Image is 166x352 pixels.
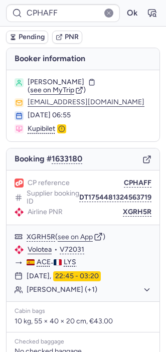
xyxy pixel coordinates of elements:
span: Airline PNR [28,208,63,216]
a: Volotea [28,245,52,254]
span: Supplier booking ID [27,190,79,206]
button: 1633180 [52,154,82,163]
div: Cabin bags [15,308,151,315]
button: [EMAIL_ADDRESS][DOMAIN_NAME] [28,98,144,106]
div: [DATE], [27,271,101,281]
button: Ok [124,5,140,21]
figure: V7 airline logo [15,245,24,254]
button: V72031 [60,246,84,254]
div: • [28,245,151,254]
p: 10 kg, 55 × 40 × 20 cm, €43.00 [15,317,151,326]
span: ACE [37,258,51,266]
h4: Booker information [7,48,159,70]
span: Pending [19,33,45,41]
span: [PERSON_NAME] [28,78,84,86]
button: PNR [52,31,82,44]
input: PNR Reference [6,4,120,22]
div: ( ) [27,232,151,241]
button: Pending [6,31,48,44]
button: [PERSON_NAME] (+1) [27,285,151,294]
button: XGRH5R [27,233,55,241]
span: see on MyTrip [30,86,74,94]
span: PNR [65,33,79,41]
button: DT1754481324563719 [79,194,151,202]
div: - [27,258,151,267]
button: (see on MyTrip) [28,86,86,94]
button: see on App [58,233,93,241]
div: [DATE] 06:55 [28,111,151,119]
button: XGRH5R [123,208,151,216]
figure: V7 airline logo [15,208,24,217]
time: 22:45 - 03:20 [53,271,101,281]
button: CPHAFF [124,179,151,187]
div: Checked baggage [15,338,151,345]
span: LYS [64,258,76,266]
span: CP reference [28,179,70,187]
span: Booking # [15,154,82,163]
span: Kupibilet [28,124,55,133]
figure: 1L airline logo [15,179,24,188]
